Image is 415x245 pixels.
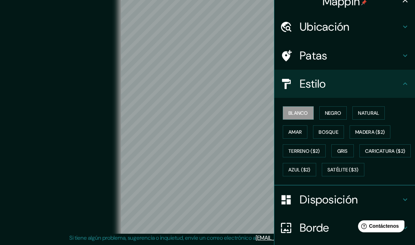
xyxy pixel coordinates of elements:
div: Estilo [274,70,415,98]
iframe: Lanzador de widgets de ayuda [352,218,407,237]
div: Borde [274,214,415,242]
font: Disposición [300,192,358,207]
a: [EMAIL_ADDRESS][DOMAIN_NAME] [256,234,343,241]
button: Natural [352,106,385,120]
font: Blanco [288,110,308,116]
font: Borde [300,220,329,235]
button: Terreno ($2) [283,144,326,158]
font: Si tiene algún problema, sugerencia o inquietud, envíe un correo electrónico a [69,234,256,241]
font: Gris [337,148,348,154]
font: Madera ($2) [355,129,385,135]
font: Azul ($2) [288,167,311,173]
font: Estilo [300,76,326,91]
font: Negro [325,110,341,116]
button: Caricatura ($2) [359,144,411,158]
font: Amar [288,129,302,135]
font: Terreno ($2) [288,148,320,154]
button: Amar [283,125,307,139]
font: Natural [358,110,379,116]
font: Bosque [319,129,338,135]
div: Disposición [274,186,415,214]
div: Ubicación [274,13,415,41]
font: Patas [300,48,327,63]
font: Satélite ($3) [327,167,359,173]
button: Azul ($2) [283,163,316,176]
button: Bosque [313,125,344,139]
button: Madera ($2) [350,125,390,139]
font: Caricatura ($2) [365,148,406,154]
div: Patas [274,42,415,70]
button: Gris [331,144,354,158]
button: Blanco [283,106,314,120]
button: Satélite ($3) [322,163,364,176]
font: Ubicación [300,19,350,34]
button: Negro [319,106,347,120]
